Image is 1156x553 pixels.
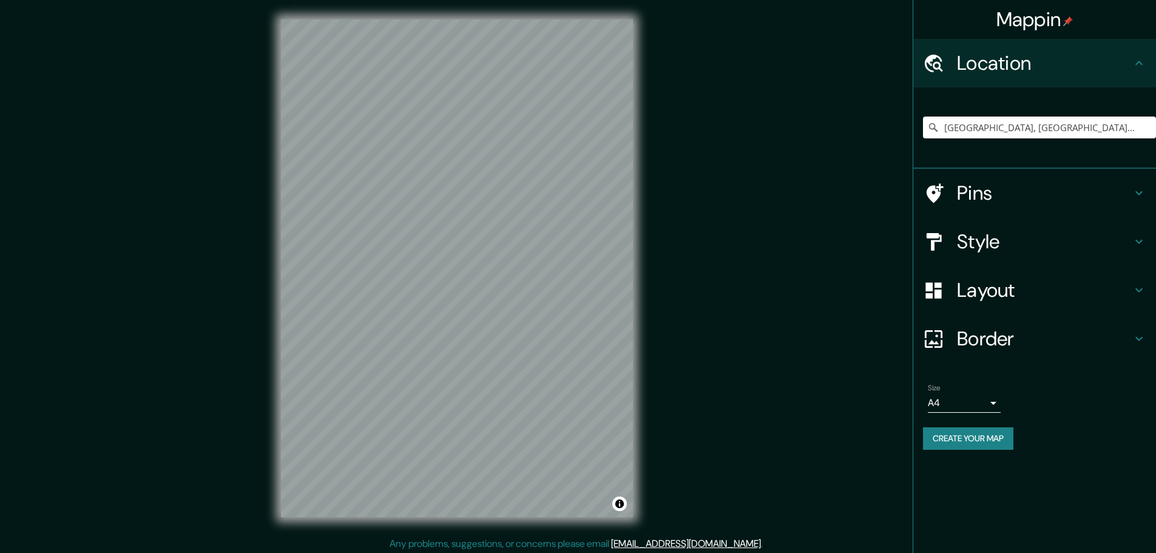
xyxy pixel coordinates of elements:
[913,314,1156,363] div: Border
[913,217,1156,266] div: Style
[957,278,1132,302] h4: Layout
[957,51,1132,75] h4: Location
[390,537,763,551] p: Any problems, suggestions, or concerns please email .
[923,427,1013,450] button: Create your map
[957,181,1132,205] h4: Pins
[765,537,767,551] div: .
[913,266,1156,314] div: Layout
[996,7,1073,32] h4: Mappin
[913,169,1156,217] div: Pins
[928,393,1001,413] div: A4
[1063,16,1073,26] img: pin-icon.png
[612,497,627,511] button: Toggle attribution
[913,39,1156,87] div: Location
[957,327,1132,351] h4: Border
[611,537,761,550] a: [EMAIL_ADDRESS][DOMAIN_NAME]
[928,383,941,393] label: Size
[923,117,1156,138] input: Pick your city or area
[281,19,633,517] canvas: Map
[957,229,1132,254] h4: Style
[763,537,765,551] div: .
